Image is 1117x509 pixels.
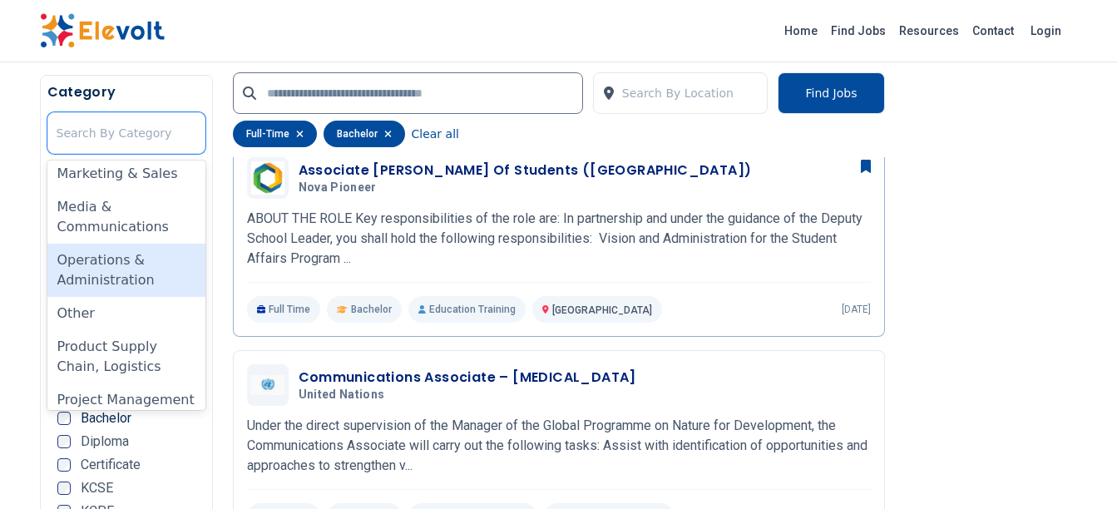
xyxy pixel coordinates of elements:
[299,161,752,180] h3: Associate [PERSON_NAME] Of Students ([GEOGRAPHIC_DATA])
[47,244,205,297] div: Operations & Administration
[57,458,71,472] input: Certificate
[247,157,871,323] a: Nova PioneerAssociate [PERSON_NAME] Of Students ([GEOGRAPHIC_DATA])Nova PioneerABOUT THE ROLE Key...
[47,157,205,190] div: Marketing & Sales
[351,303,392,316] span: Bachelor
[1021,14,1071,47] a: Login
[81,412,131,425] span: Bachelor
[892,17,966,44] a: Resources
[57,412,71,425] input: Bachelor
[966,17,1021,44] a: Contact
[57,482,71,495] input: KCSE
[299,368,636,388] h3: Communications Associate – [MEDICAL_DATA]
[47,383,205,417] div: Project Management
[251,161,284,195] img: Nova Pioneer
[778,72,884,114] button: Find Jobs
[47,190,205,244] div: Media & Communications
[824,17,892,44] a: Find Jobs
[552,304,652,316] span: [GEOGRAPHIC_DATA]
[251,375,284,394] img: United Nations
[247,296,321,323] p: Full Time
[47,330,205,383] div: Product Supply Chain, Logistics
[81,458,141,472] span: Certificate
[778,17,824,44] a: Home
[40,13,165,48] img: Elevolt
[299,388,385,403] span: United Nations
[247,209,871,269] p: ABOUT THE ROLE Key responsibilities of the role are: In partnership and under the guidance of the...
[57,435,71,448] input: Diploma
[81,482,113,495] span: KCSE
[412,121,459,147] button: Clear all
[842,303,871,316] p: [DATE]
[324,121,405,147] div: bachelor
[1034,429,1117,509] iframe: Chat Widget
[233,121,317,147] div: full-time
[299,180,377,195] span: Nova Pioneer
[81,435,129,448] span: Diploma
[247,416,871,476] p: Under the direct supervision of the Manager of the Global Programme on Nature for Development, th...
[408,296,526,323] p: Education Training
[47,82,205,102] h5: Category
[47,297,205,330] div: Other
